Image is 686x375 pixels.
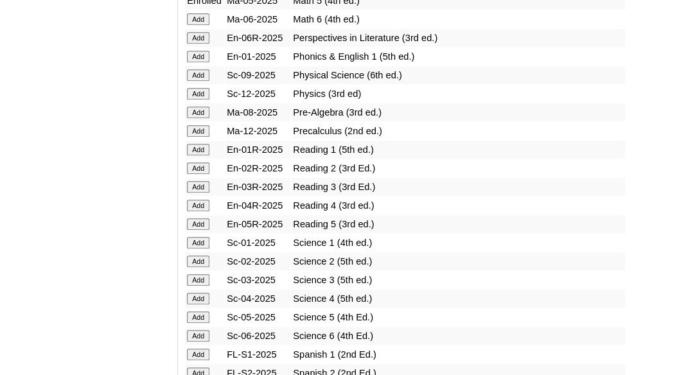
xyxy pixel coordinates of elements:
input: Add [187,274,209,286]
td: Sc-04-2025 [225,290,290,308]
input: Add [187,349,209,360]
td: En-02R-2025 [225,159,290,177]
td: Science 3 (5th ed.) [291,271,625,289]
input: Add [187,125,209,137]
td: Science 2 (5th ed.) [291,252,625,270]
td: En-04R-2025 [225,196,290,214]
input: Add [187,218,209,230]
td: Science 5 (4th Ed.) [291,308,625,326]
td: Precalculus (2nd ed.) [291,122,625,140]
td: En-01-2025 [225,48,290,65]
td: Science 6 (4th Ed.) [291,327,625,345]
input: Add [187,200,209,211]
td: Science 1 (4th ed.) [291,234,625,252]
input: Add [187,181,209,193]
input: Add [187,330,209,342]
input: Add [187,88,209,100]
td: Perspectives in Literature (3rd ed.) [291,29,625,47]
input: Add [187,107,209,118]
input: Add [187,162,209,174]
input: Add [187,13,209,25]
td: Ma-12-2025 [225,122,290,140]
td: Reading 3 (3rd Ed.) [291,178,625,196]
input: Add [187,256,209,267]
td: Physical Science (6th ed.) [291,66,625,84]
td: Sc-12-2025 [225,85,290,103]
input: Add [187,69,209,81]
td: Reading 5 (3rd ed.) [291,215,625,233]
td: Spanish 1 (2nd Ed.) [291,345,625,363]
td: Ma-06-2025 [225,10,290,28]
td: Reading 4 (3rd ed.) [291,196,625,214]
td: Ma-08-2025 [225,103,290,121]
td: Reading 2 (3rd Ed.) [291,159,625,177]
td: En-03R-2025 [225,178,290,196]
td: Sc-05-2025 [225,308,290,326]
input: Add [187,237,209,249]
td: Reading 1 (5th ed.) [291,141,625,159]
td: Sc-06-2025 [225,327,290,345]
td: Physics (3rd ed) [291,85,625,103]
input: Add [187,144,209,155]
input: Add [187,51,209,62]
td: En-05R-2025 [225,215,290,233]
td: Pre-Algebra (3rd ed.) [291,103,625,121]
td: En-01R-2025 [225,141,290,159]
td: Science 4 (5th ed.) [291,290,625,308]
td: Math 6 (4th ed.) [291,10,625,28]
input: Add [187,311,209,323]
input: Add [187,293,209,304]
td: Sc-02-2025 [225,252,290,270]
td: Sc-01-2025 [225,234,290,252]
td: Sc-03-2025 [225,271,290,289]
input: Add [187,32,209,44]
td: Sc-09-2025 [225,66,290,84]
td: En-06R-2025 [225,29,290,47]
td: FL-S1-2025 [225,345,290,363]
td: Phonics & English 1 (5th ed.) [291,48,625,65]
